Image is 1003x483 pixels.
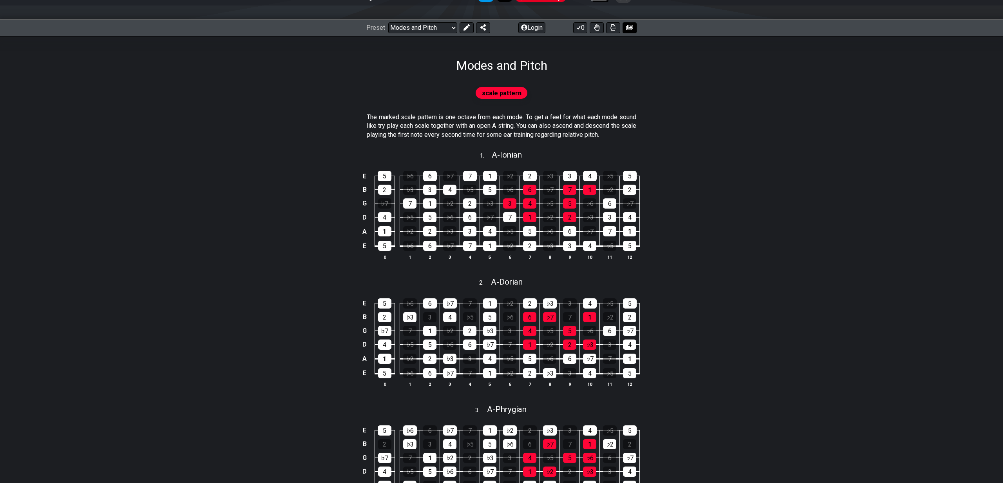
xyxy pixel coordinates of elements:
[603,212,616,222] div: 3
[583,171,597,181] div: 4
[360,451,369,465] td: G
[523,453,536,463] div: 4
[423,467,436,477] div: 5
[603,354,616,364] div: 7
[463,171,477,181] div: 7
[475,406,487,415] span: 3 .
[423,298,437,309] div: 6
[606,22,620,33] button: Print
[523,171,537,181] div: 2
[583,185,596,195] div: 1
[480,253,500,261] th: 5
[360,465,369,479] td: D
[603,467,616,477] div: 3
[360,224,369,239] td: A
[483,439,496,449] div: 5
[360,238,369,253] td: E
[543,368,556,378] div: ♭3
[367,113,636,139] p: The marked scale pattern is one octave from each mode. To get a feel for what each mode sound lik...
[456,58,547,73] h1: Modes and Pitch
[443,439,456,449] div: 4
[603,312,616,322] div: ♭2
[483,425,497,436] div: 1
[623,212,636,222] div: 4
[440,380,460,389] th: 3
[487,405,527,414] span: A - Phrygian
[620,253,640,261] th: 12
[443,298,457,309] div: ♭7
[503,354,516,364] div: ♭5
[440,253,460,261] th: 3
[403,241,416,251] div: ♭6
[480,152,492,160] span: 1 .
[523,425,537,436] div: 2
[403,298,417,309] div: ♭6
[378,425,391,436] div: 5
[443,453,456,463] div: ♭2
[460,380,480,389] th: 4
[623,439,636,449] div: 2
[366,24,385,31] span: Preset
[603,185,616,195] div: ♭2
[563,467,576,477] div: 2
[483,198,496,209] div: ♭3
[543,326,556,336] div: ♭5
[378,453,391,463] div: ♭7
[590,22,604,33] button: Toggle Dexterity for all fretkits
[360,310,369,324] td: B
[463,439,476,449] div: ♭5
[360,296,369,310] td: E
[480,380,500,389] th: 5
[483,368,496,378] div: 1
[378,326,391,336] div: ♭7
[463,326,476,336] div: 2
[403,467,416,477] div: ♭5
[518,22,545,33] button: Login
[523,198,536,209] div: 4
[523,185,536,195] div: 6
[583,453,596,463] div: ♭6
[360,324,369,338] td: G
[583,439,596,449] div: 1
[563,226,576,236] div: 6
[491,277,523,287] span: A - Dorian
[623,368,636,378] div: 5
[443,185,456,195] div: 4
[378,298,391,309] div: 5
[523,368,536,378] div: 2
[482,87,521,99] span: scale pattern
[540,380,560,389] th: 8
[523,298,537,309] div: 2
[443,326,456,336] div: ♭2
[583,298,597,309] div: 4
[423,171,437,181] div: 6
[443,340,456,350] div: ♭6
[423,198,436,209] div: 1
[423,185,436,195] div: 3
[603,425,617,436] div: ♭5
[563,312,576,322] div: 7
[583,368,596,378] div: 4
[483,453,496,463] div: ♭3
[603,171,617,181] div: ♭5
[483,298,497,309] div: 1
[580,253,600,261] th: 10
[503,340,516,350] div: 7
[403,312,416,322] div: ♭3
[543,453,556,463] div: ♭5
[463,354,476,364] div: 3
[583,198,596,209] div: ♭6
[423,439,436,449] div: 3
[443,312,456,322] div: 4
[420,253,440,261] th: 2
[620,380,640,389] th: 12
[583,354,596,364] div: ♭7
[378,171,391,181] div: 5
[563,354,576,364] div: 6
[623,354,636,364] div: 1
[503,212,516,222] div: 7
[520,253,540,261] th: 7
[603,298,617,309] div: ♭5
[463,312,476,322] div: ♭5
[623,226,636,236] div: 1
